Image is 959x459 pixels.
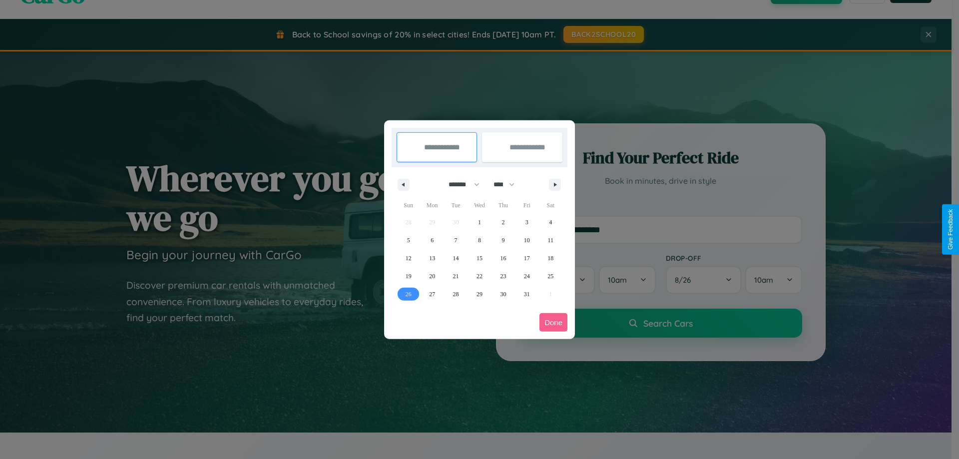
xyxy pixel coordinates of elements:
[397,197,420,213] span: Sun
[547,267,553,285] span: 25
[453,267,459,285] span: 21
[539,267,562,285] button: 25
[515,213,538,231] button: 3
[524,231,530,249] span: 10
[420,231,444,249] button: 6
[468,285,491,303] button: 29
[468,213,491,231] button: 1
[477,267,482,285] span: 22
[500,285,506,303] span: 30
[453,285,459,303] span: 28
[468,197,491,213] span: Wed
[444,197,468,213] span: Tue
[524,249,530,267] span: 17
[477,249,482,267] span: 15
[515,197,538,213] span: Fri
[515,285,538,303] button: 31
[455,231,458,249] span: 7
[397,267,420,285] button: 19
[444,267,468,285] button: 21
[429,285,435,303] span: 27
[444,285,468,303] button: 28
[547,249,553,267] span: 18
[468,267,491,285] button: 22
[420,285,444,303] button: 27
[539,213,562,231] button: 4
[397,249,420,267] button: 12
[420,267,444,285] button: 20
[397,231,420,249] button: 5
[491,249,515,267] button: 16
[501,213,504,231] span: 2
[515,231,538,249] button: 10
[515,267,538,285] button: 24
[491,285,515,303] button: 30
[515,249,538,267] button: 17
[947,209,954,250] div: Give Feedback
[478,231,481,249] span: 8
[525,213,528,231] span: 3
[524,267,530,285] span: 24
[539,231,562,249] button: 11
[549,213,552,231] span: 4
[444,231,468,249] button: 7
[539,197,562,213] span: Sat
[406,267,412,285] span: 19
[407,231,410,249] span: 5
[478,213,481,231] span: 1
[477,285,482,303] span: 29
[500,267,506,285] span: 23
[406,249,412,267] span: 12
[539,313,567,332] button: Done
[420,249,444,267] button: 13
[491,213,515,231] button: 2
[431,231,434,249] span: 6
[501,231,504,249] span: 9
[406,285,412,303] span: 26
[468,249,491,267] button: 15
[500,249,506,267] span: 16
[524,285,530,303] span: 31
[491,267,515,285] button: 23
[539,249,562,267] button: 18
[397,285,420,303] button: 26
[429,267,435,285] span: 20
[444,249,468,267] button: 14
[491,197,515,213] span: Thu
[468,231,491,249] button: 8
[453,249,459,267] span: 14
[491,231,515,249] button: 9
[420,197,444,213] span: Mon
[547,231,553,249] span: 11
[429,249,435,267] span: 13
